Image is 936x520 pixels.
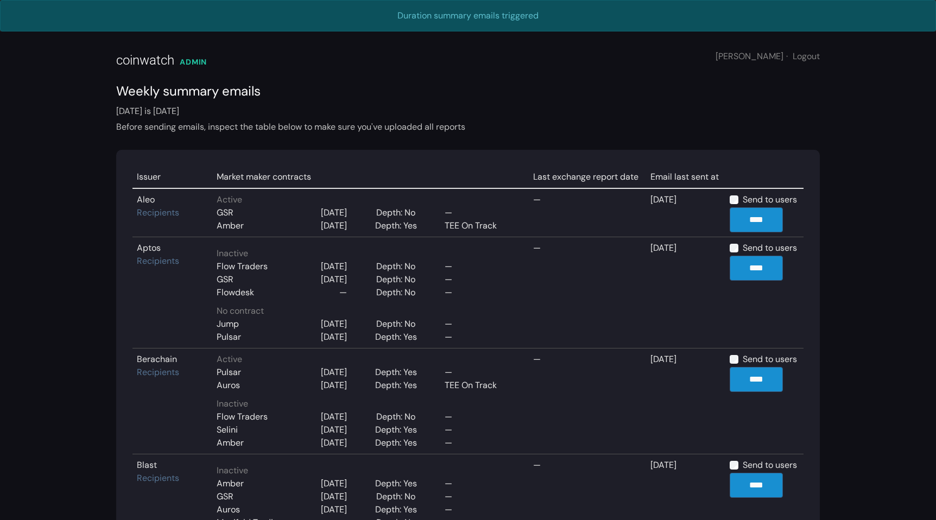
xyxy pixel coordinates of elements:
div: Depth: Yes [375,379,422,392]
div: Before sending emails, inspect the table below to make sure you've uploaded all reports [116,121,820,134]
div: — [445,318,515,331]
td: Market maker contracts [212,166,528,188]
div: — [445,260,515,273]
div: Amber [217,477,244,490]
div: Pulsar [217,331,241,344]
div: — [445,410,515,423]
div: [DATE] [321,423,347,436]
div: [DATE] [321,366,347,379]
div: — [445,477,515,490]
td: — [529,188,646,237]
div: Depth: Yes [375,219,422,232]
div: [PERSON_NAME] [716,50,820,63]
label: Send to users [743,459,797,472]
div: [DATE] [321,318,347,331]
a: Recipients [137,472,179,484]
div: Inactive [217,397,524,410]
div: Amber [217,436,244,449]
td: [DATE] [646,237,725,348]
span: · [786,50,788,62]
div: [DATE] [321,331,347,344]
div: TEE On Track [445,379,515,392]
div: — [445,503,515,516]
div: Depth: Yes [375,477,422,490]
div: [DATE] [321,379,347,392]
label: Send to users [743,242,797,255]
div: Depth: No [376,410,421,423]
div: — [445,273,515,286]
div: [DATE] [321,410,347,423]
div: — [445,206,515,219]
div: GSR [217,206,233,219]
div: — [445,286,515,299]
div: Depth: No [376,490,421,503]
td: Last exchange report date [529,166,646,188]
div: ADMIN [180,56,207,68]
div: Amber [217,219,244,232]
div: [DATE] [321,273,347,286]
div: [DATE] [321,436,347,449]
a: Recipients [137,366,179,378]
div: [DATE] [321,490,347,503]
div: [DATE] [321,503,347,516]
td: — [529,237,646,348]
div: Weekly summary emails [116,81,820,101]
a: coinwatch ADMIN [116,31,207,81]
td: — [529,348,646,454]
td: [DATE] [646,188,725,237]
a: Recipients [137,207,179,218]
div: Auros [217,379,240,392]
div: Depth: Yes [375,366,422,379]
div: — [339,286,347,299]
a: Logout [793,50,820,62]
div: GSR [217,490,233,503]
td: Email last sent at [646,166,725,188]
div: — [445,331,515,344]
div: Depth: No [376,286,421,299]
div: Jump [217,318,239,331]
a: Aptos [137,242,161,253]
label: Send to users [743,353,797,366]
div: [DATE] [321,260,347,273]
a: Recipients [137,255,179,267]
div: Auros [217,503,240,516]
td: [DATE] [646,348,725,454]
a: Berachain [137,353,177,365]
div: No contract [217,305,524,318]
div: Depth: No [376,260,421,273]
div: Active [217,193,524,206]
div: Flow Traders [217,260,268,273]
div: Depth: No [376,273,421,286]
td: Issuer [132,166,212,188]
div: Depth: Yes [375,503,422,516]
div: Pulsar [217,366,241,379]
div: [DATE] [321,219,347,232]
div: [DATE] [321,206,347,219]
div: Flow Traders [217,410,268,423]
div: Depth: Yes [375,436,422,449]
div: GSR [217,273,233,286]
div: Depth: No [376,318,421,331]
div: — [445,490,515,503]
div: — [445,436,515,449]
div: — [445,423,515,436]
div: Depth: Yes [375,423,422,436]
label: Send to users [743,193,797,206]
div: Flowdesk [217,286,254,299]
div: Inactive [217,247,524,260]
div: TEE On Track [445,219,515,232]
div: [DATE] is [DATE] [116,105,820,134]
div: Depth: Yes [375,331,422,344]
a: Blast [137,459,157,471]
div: Selini [217,423,238,436]
div: coinwatch [116,50,174,70]
div: [DATE] [321,477,347,490]
div: Depth: No [376,206,421,219]
div: Active [217,353,524,366]
div: Inactive [217,464,524,477]
a: Aleo [137,194,155,205]
div: — [445,366,515,379]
